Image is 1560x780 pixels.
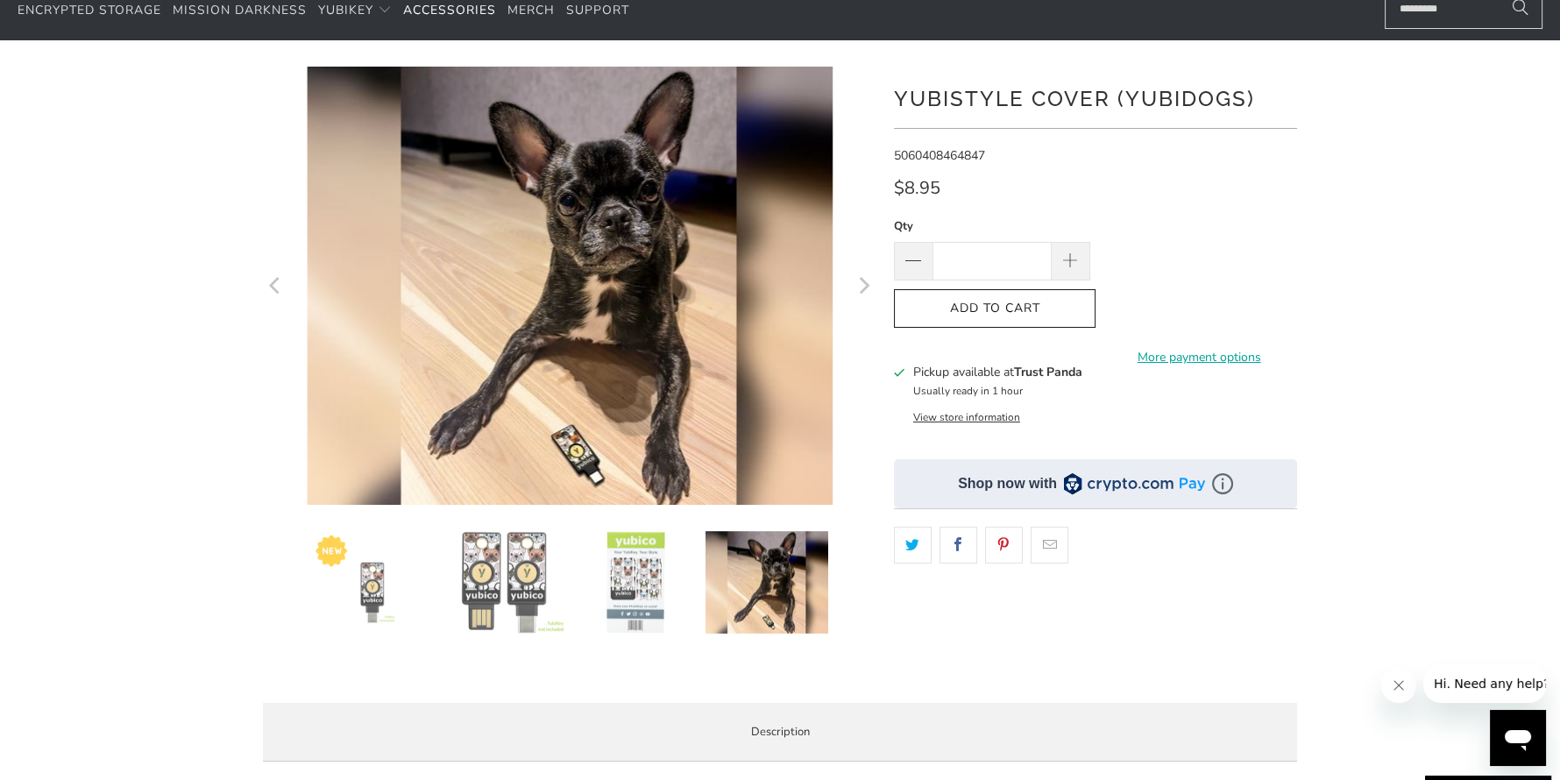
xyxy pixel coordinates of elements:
img: YubiStyle Cover (YubiDogs) - Trust Panda [706,531,828,634]
span: YubiKey [318,2,373,18]
a: Share this on Twitter [894,527,932,564]
img: YubiStyle Cover (YubiDogs) - Trust Panda [574,531,697,634]
b: Trust Panda [1014,364,1082,380]
div: Shop now with [958,474,1057,493]
label: Qty [894,216,1090,236]
label: Description [263,703,1297,762]
span: Mission Darkness [173,2,307,18]
span: Encrypted Storage [18,2,161,18]
small: Usually ready in 1 hour [913,384,1023,398]
iframe: Close message [1381,668,1416,703]
img: YubiStyle Cover (YubiDogs) - Trust Panda [443,531,565,634]
img: YubiStyle Cover (YubiDogs) - Trust Panda [311,531,434,654]
span: 5060408464847 [894,147,985,164]
h3: Pickup available at [913,363,1082,381]
iframe: Reviews Widget [894,594,1297,653]
a: More payment options [1101,348,1297,367]
span: Support [566,2,629,18]
span: Hi. Need any help? [11,12,126,26]
a: Share this on Facebook [940,527,977,564]
a: YubiStyle Cover (YubiDogs) - Trust Panda [263,67,876,505]
span: Add to Cart [912,301,1077,316]
span: $8.95 [894,176,940,200]
a: Email this to a friend [1031,527,1068,564]
button: View store information [913,410,1020,424]
button: Add to Cart [894,289,1096,329]
span: Accessories [403,2,496,18]
h1: YubiStyle Cover (YubiDogs) [894,80,1297,115]
iframe: Button to launch messaging window [1490,710,1546,766]
iframe: Message from company [1423,664,1546,703]
span: Merch [507,2,555,18]
button: Previous [262,67,290,505]
a: Share this on Pinterest [985,527,1023,564]
button: Next [849,67,877,505]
